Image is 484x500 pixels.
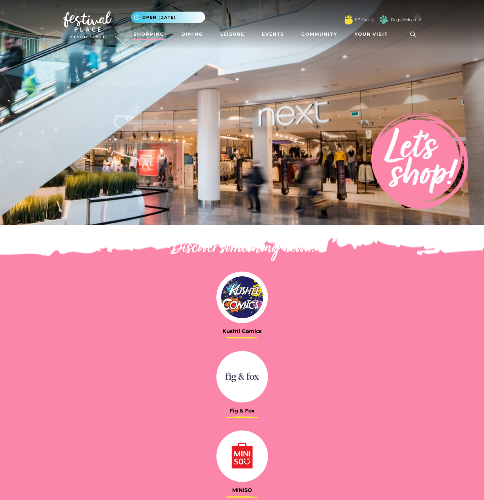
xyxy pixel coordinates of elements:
[259,28,287,40] a: Events
[63,238,421,259] h2: Discover something new...
[63,11,112,38] img: Festival Place Logo
[131,12,205,23] button: Open [DATE]
[218,28,247,40] a: Leisure
[63,351,421,414] a: Fig & Fox
[352,28,394,40] a: Your Visit
[355,31,388,38] span: Your Visit
[63,431,421,493] a: MINISO
[63,408,421,414] h3: Fig & Fox
[63,487,421,493] h3: MINISO
[355,17,374,23] a: FP Family
[63,328,421,334] h3: Kushti Comics
[63,272,421,334] a: Kushti Comics
[391,17,421,23] a: Dogs Welcome!
[299,28,340,40] a: Community
[131,28,167,40] a: Shopping
[142,14,176,20] span: Open [DATE]
[179,28,205,40] a: Dining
